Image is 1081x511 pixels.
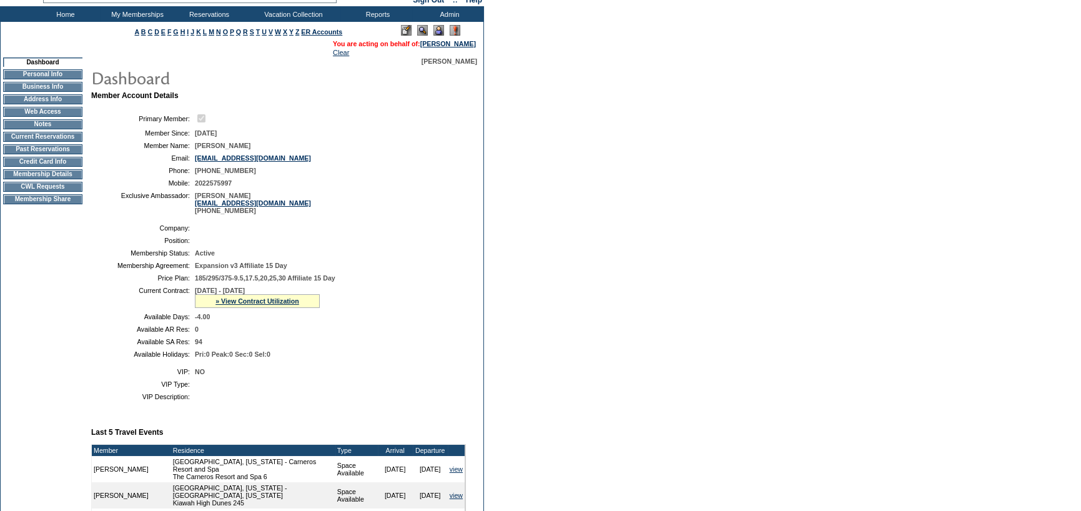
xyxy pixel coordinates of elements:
td: [PERSON_NAME] [92,482,171,509]
td: [PERSON_NAME] [92,456,171,482]
td: Residence [171,445,335,456]
a: L [203,28,207,36]
span: 185/295/375-9.5,17.5,20,25,30 Affiliate 15 Day [195,274,335,282]
td: Personal Info [3,69,82,79]
td: Position: [96,237,190,244]
td: Membership Share [3,194,82,204]
a: D [154,28,159,36]
td: CWL Requests [3,182,82,192]
td: Available AR Res: [96,325,190,333]
a: C [147,28,152,36]
a: P [230,28,234,36]
a: V [269,28,273,36]
a: O [223,28,228,36]
td: Member [92,445,171,456]
td: [GEOGRAPHIC_DATA], [US_STATE] - Carneros Resort and Spa The Carneros Resort and Spa 6 [171,456,335,482]
td: Web Access [3,107,82,117]
a: view [450,465,463,473]
span: You are acting on behalf of: [333,40,476,47]
td: VIP Description: [96,393,190,400]
td: Primary Member: [96,112,190,124]
td: Phone: [96,167,190,174]
a: » View Contract Utilization [215,297,299,305]
td: Home [28,6,100,22]
a: [EMAIL_ADDRESS][DOMAIN_NAME] [195,199,311,207]
span: 0 [195,325,199,333]
span: [DATE] - [DATE] [195,287,245,294]
td: VIP Type: [96,380,190,388]
img: Impersonate [433,25,444,36]
a: I [187,28,189,36]
td: Membership Details [3,169,82,179]
span: -4.00 [195,313,210,320]
td: Email: [96,154,190,162]
td: [DATE] [413,456,448,482]
td: Membership Status: [96,249,190,257]
span: NO [195,368,205,375]
td: Reports [340,6,412,22]
td: Reservations [172,6,244,22]
a: Y [289,28,294,36]
a: Clear [333,49,349,56]
td: Current Contract: [96,287,190,308]
img: View Mode [417,25,428,36]
a: view [450,492,463,499]
img: Edit Mode [401,25,412,36]
td: Available Holidays: [96,350,190,358]
td: Business Info [3,82,82,92]
span: Expansion v3 Affiliate 15 Day [195,262,287,269]
td: Dashboard [3,57,82,67]
a: A [135,28,139,36]
a: K [196,28,201,36]
td: My Memberships [100,6,172,22]
td: Departure [413,445,448,456]
td: Type [335,445,378,456]
span: 2022575997 [195,179,232,187]
td: Mobile: [96,179,190,187]
a: T [256,28,260,36]
a: Z [295,28,300,36]
td: [GEOGRAPHIC_DATA], [US_STATE] - [GEOGRAPHIC_DATA], [US_STATE] Kiawah High Dunes 245 [171,482,335,509]
td: Available SA Res: [96,338,190,345]
td: Notes [3,119,82,129]
img: pgTtlDashboard.gif [91,65,340,90]
a: R [243,28,248,36]
a: N [216,28,221,36]
td: Vacation Collection [244,6,340,22]
td: Admin [412,6,484,22]
td: Credit Card Info [3,157,82,167]
td: VIP: [96,368,190,375]
span: [PHONE_NUMBER] [195,167,256,174]
a: [EMAIL_ADDRESS][DOMAIN_NAME] [195,154,311,162]
b: Member Account Details [91,91,179,100]
td: Space Available [335,456,378,482]
td: Exclusive Ambassador: [96,192,190,214]
td: Current Reservations [3,132,82,142]
span: [PERSON_NAME] [195,142,250,149]
td: Address Info [3,94,82,104]
td: [DATE] [378,482,413,509]
a: Q [236,28,241,36]
span: 94 [195,338,202,345]
td: Company: [96,224,190,232]
td: Space Available [335,482,378,509]
a: H [180,28,185,36]
a: W [275,28,281,36]
span: [DATE] [195,129,217,137]
td: Member Since: [96,129,190,137]
a: B [141,28,146,36]
td: Past Reservations [3,144,82,154]
td: Price Plan: [96,274,190,282]
span: Pri:0 Peak:0 Sec:0 Sel:0 [195,350,270,358]
a: J [190,28,194,36]
td: Membership Agreement: [96,262,190,269]
td: Member Name: [96,142,190,149]
a: X [283,28,287,36]
a: [PERSON_NAME] [420,40,476,47]
a: S [250,28,254,36]
img: Log Concern/Member Elevation [450,25,460,36]
a: F [167,28,172,36]
td: Arrival [378,445,413,456]
span: [PERSON_NAME] [422,57,477,65]
a: E [161,28,165,36]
